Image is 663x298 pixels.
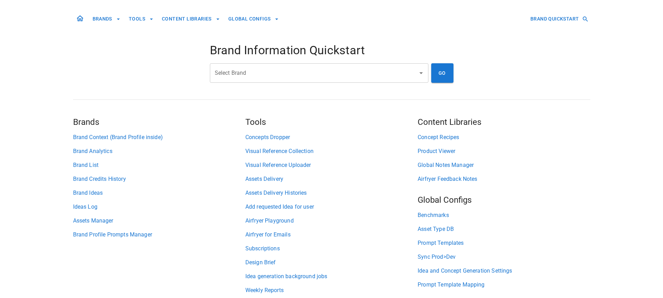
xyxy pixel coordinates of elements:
a: Assets Delivery [245,175,418,183]
a: Concepts Dropper [245,133,418,142]
a: Design Brief [245,258,418,267]
button: GO [431,63,453,83]
a: Prompt Template Mapping [418,281,590,289]
h5: Content Libraries [418,116,590,128]
a: Product Viewer [418,147,590,155]
a: Assets Manager [73,217,245,225]
h5: Global Configs [418,194,590,206]
a: Add requested Idea for user [245,203,418,211]
button: BRANDS [90,13,123,25]
a: Visual Reference Uploader [245,161,418,169]
a: Idea generation background jobs [245,272,418,281]
a: Brand Context (Brand Profile inside) [73,133,245,142]
a: Concept Recipes [418,133,590,142]
a: Brand List [73,161,245,169]
a: Ideas Log [73,203,245,211]
a: Idea and Concept Generation Settings [418,267,590,275]
a: Airfryer Feedback Notes [418,175,590,183]
button: GLOBAL CONFIGS [226,13,282,25]
a: Benchmarks [418,211,590,219]
a: Airfryer for Emails [245,231,418,239]
h5: Brands [73,116,245,128]
a: Brand Profile Prompts Manager [73,231,245,239]
a: Subscriptions [245,244,418,253]
h4: Brand Information Quickstart [210,43,453,58]
a: Airfryer Playground [245,217,418,225]
h5: Tools [245,116,418,128]
button: TOOLS [126,13,156,25]
a: Brand Analytics [73,147,245,155]
a: Weekly Reports [245,286,418,295]
a: Visual Reference Collection [245,147,418,155]
a: Asset Type DB [418,225,590,233]
button: Open [416,68,426,78]
a: Sync Prod>Dev [418,253,590,261]
a: Prompt Templates [418,239,590,247]
a: Global Notes Manager [418,161,590,169]
a: Brand Credits History [73,175,245,183]
a: Brand Ideas [73,189,245,197]
a: Assets Delivery Histories [245,189,418,197]
button: BRAND QUICKSTART [528,13,590,25]
button: CONTENT LIBRARIES [159,13,223,25]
